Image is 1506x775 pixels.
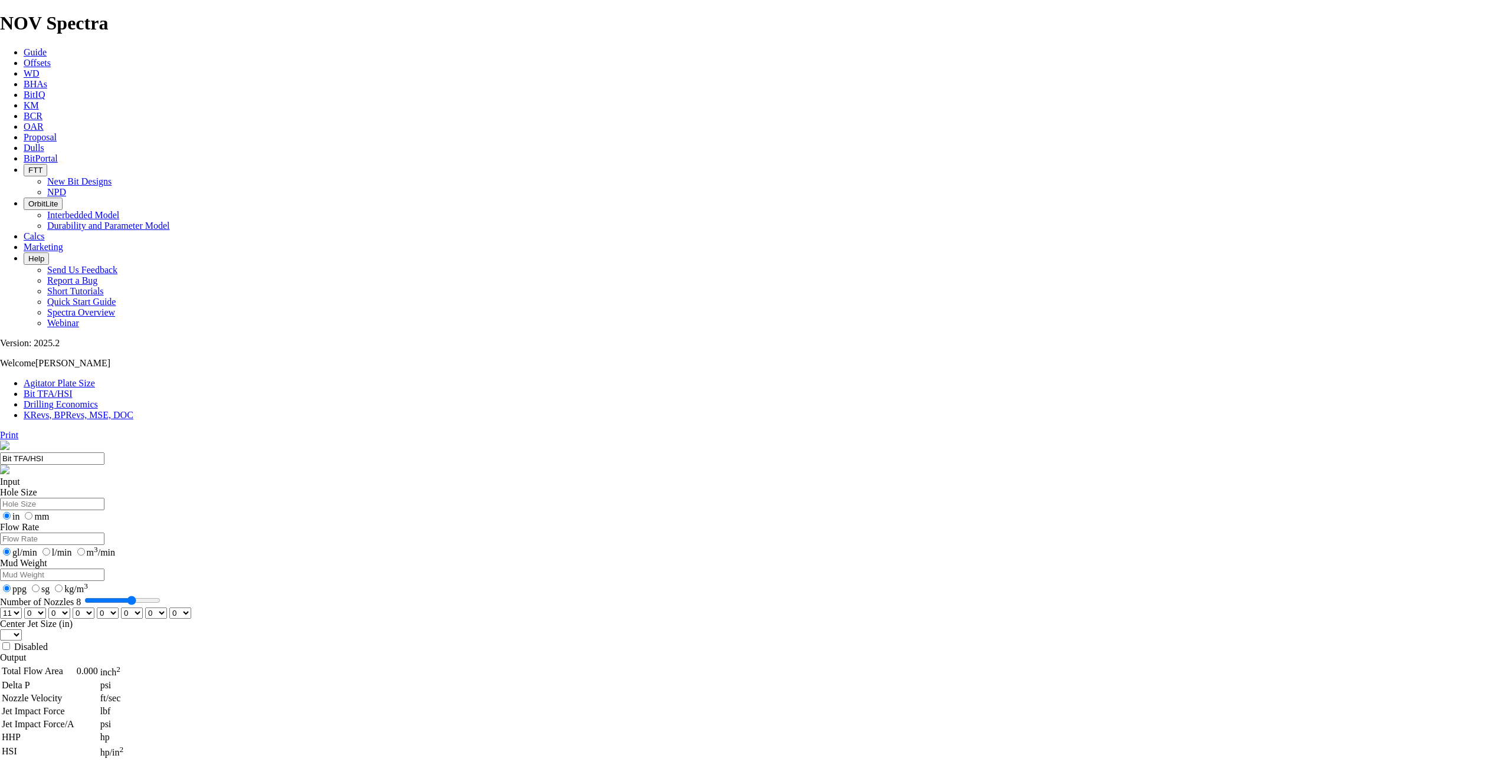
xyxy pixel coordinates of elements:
[24,132,57,142] a: Proposal
[24,121,44,132] a: OAR
[47,307,115,317] a: Spectra Overview
[3,548,11,556] input: gl/min
[22,511,49,521] label: mm
[3,512,11,520] input: in
[28,254,44,263] span: Help
[74,547,115,557] label: m /min
[24,231,45,241] a: Calcs
[24,164,47,176] button: FTT
[28,166,42,175] span: FTT
[47,221,170,231] a: Durability and Parameter Model
[55,584,63,592] input: kg/m3
[24,143,44,153] a: Dulls
[29,584,50,594] label: sg
[100,731,125,743] td: hp
[24,58,51,68] a: Offsets
[40,547,72,557] label: l/min
[24,90,45,100] a: BitIQ
[24,198,63,210] button: OrbitLite
[47,176,112,186] a: New Bit Designs
[77,548,85,556] input: m3/min
[24,100,39,110] a: KM
[76,664,99,678] td: 0.000
[47,265,117,275] a: Send Us Feedback
[24,242,63,252] a: Marketing
[52,584,88,594] label: kg/m
[24,68,40,78] a: WD
[24,252,49,265] button: Help
[14,642,48,652] label: Disabled
[100,744,125,758] td: hp/in
[24,410,133,420] a: KRevs, BPRevs, MSE, DOC
[28,199,58,208] span: OrbitLite
[24,378,95,388] a: Agitator Plate Size
[3,584,11,592] input: ppg
[1,679,75,691] td: Delta P
[24,153,58,163] a: BitPortal
[100,679,125,691] td: psi
[84,581,88,590] sup: 3
[24,47,47,57] a: Guide
[1,705,75,717] td: Jet Impact Force
[47,275,97,285] a: Report a Bug
[47,318,79,328] a: Webinar
[47,187,66,197] a: NPD
[100,705,125,717] td: lbf
[100,718,125,730] td: psi
[25,512,32,520] input: mm
[1,731,75,743] td: HHP
[24,389,73,399] a: Bit TFA/HSI
[47,210,119,220] a: Interbedded Model
[120,745,124,754] sup: 2
[94,545,98,554] sup: 3
[1,692,75,704] td: Nozzle Velocity
[35,358,110,368] span: [PERSON_NAME]
[47,286,104,296] a: Short Tutorials
[47,297,116,307] a: Quick Start Guide
[1,718,75,730] td: Jet Impact Force/A
[100,664,125,678] td: inch
[24,111,42,121] a: BCR
[100,692,125,704] td: ft/sec
[116,665,120,674] sup: 2
[1,744,75,758] td: HSI
[24,399,98,409] a: Drilling Economics
[42,548,50,556] input: l/min
[32,584,40,592] input: sg
[24,79,47,89] a: BHAs
[1,664,75,678] td: Total Flow Area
